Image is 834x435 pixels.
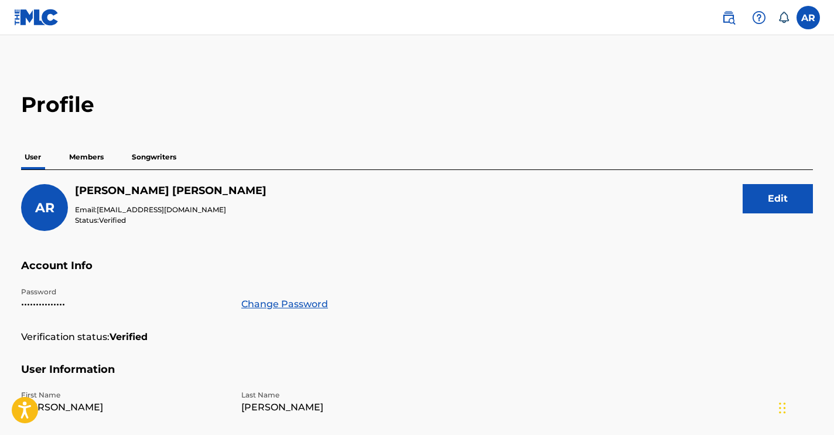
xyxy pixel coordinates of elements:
[752,11,766,25] img: help
[21,363,813,390] h5: User Information
[717,6,740,29] a: Public Search
[21,297,227,311] p: •••••••••••••••
[75,205,266,215] p: Email:
[241,400,447,414] p: [PERSON_NAME]
[14,9,59,26] img: MLC Logo
[241,390,447,400] p: Last Name
[75,215,266,226] p: Status:
[241,297,328,311] a: Change Password
[21,400,227,414] p: [PERSON_NAME]
[99,216,126,225] span: Verified
[21,390,227,400] p: First Name
[21,145,45,169] p: User
[743,184,813,213] button: Edit
[21,91,813,118] h2: Profile
[21,330,110,344] p: Verification status:
[801,272,834,366] iframe: Resource Center
[21,259,813,287] h5: Account Info
[778,12,789,23] div: Notifications
[747,6,771,29] div: Help
[779,390,786,426] div: Drag
[797,6,820,29] div: User Menu
[75,184,266,198] h5: Andrea Ross-Greene
[66,145,107,169] p: Members
[21,287,227,297] p: Password
[722,11,736,25] img: search
[775,379,834,435] iframe: Chat Widget
[110,330,148,344] strong: Verified
[128,145,180,169] p: Songwriters
[97,205,226,214] span: [EMAIL_ADDRESS][DOMAIN_NAME]
[35,200,54,216] span: AR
